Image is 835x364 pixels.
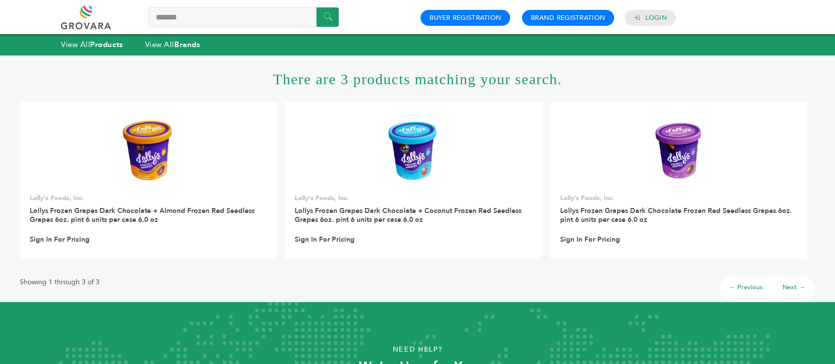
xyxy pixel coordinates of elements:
a: Buyer Registration [429,13,501,22]
h1: There are 3 products matching your search. [20,55,815,102]
a: Lollys Frozen Grapes Dark Chocolate + Coconut Frozen Red Seedless Grapes 6oz. pint 6 units per ca... [295,206,522,224]
a: Brand Registration [531,13,605,22]
img: Lollys Frozen Grapes Dark Chocolate + Coconut Frozen Red Seedless Grapes 6oz. pint 6 units per ca... [382,115,445,187]
a: Sign In For Pricing [295,235,355,244]
p: Need Help? [42,342,793,357]
a: ← Previous [729,283,763,292]
a: Sign In For Pricing [30,235,90,244]
p: Lolly's Foods, Inc. [295,194,532,203]
a: View AllProducts [61,40,123,50]
p: Lolly's Foods, Inc. [560,194,797,203]
input: Search a product or brand... [148,7,339,27]
a: Lollys Frozen Grapes Dark Chocolate Frozen Red Seedless Grapes 6oz. pint 6 units per case 6.0 oz [560,206,792,224]
a: Login [645,13,667,22]
strong: Brands [174,40,200,50]
a: Lollys Frozen Grapes Dark Chocolate + Almond Frozen Red Seedless Grapes 6oz. pint 6 units per cas... [30,206,255,224]
a: Sign In For Pricing [560,235,620,244]
a: Next → [783,283,805,292]
img: Lollys Frozen Grapes Dark Chocolate Frozen Red Seedless Grapes 6oz. pint 6 units per case 6.0 oz [647,115,710,187]
a: View AllBrands [145,40,201,50]
p: Lolly's Foods, Inc. [30,194,267,203]
p: Showing 1 through 3 of 3 [20,276,100,288]
strong: Products [90,40,123,50]
img: Lollys Frozen Grapes Dark Chocolate + Almond Frozen Red Seedless Grapes 6oz. pint 6 units per cas... [117,115,180,187]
